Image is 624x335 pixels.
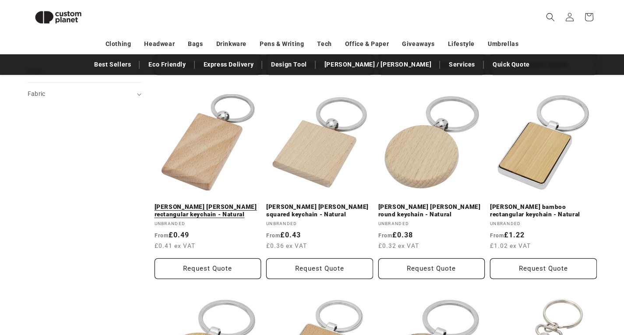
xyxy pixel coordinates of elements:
a: Tech [317,36,331,52]
a: [PERSON_NAME] [PERSON_NAME] round keychain - Natural [378,203,485,219]
a: [PERSON_NAME] [PERSON_NAME] squared keychain - Natural [266,203,373,219]
a: Express Delivery [199,57,258,72]
iframe: Chat Widget [478,240,624,335]
a: Office & Paper [345,36,389,52]
a: Headwear [144,36,175,52]
a: Pens & Writing [260,36,304,52]
a: Umbrellas [488,36,518,52]
a: Bags [188,36,203,52]
summary: Search [541,7,560,27]
button: Request Quote [155,258,261,279]
button: Request Quote [266,258,373,279]
a: Giveaways [402,36,434,52]
a: Lifestyle [448,36,475,52]
a: Quick Quote [488,57,534,72]
a: Services [444,57,479,72]
a: Design Tool [267,57,311,72]
a: Best Sellers [90,57,135,72]
a: Clothing [106,36,131,52]
a: [PERSON_NAME] / [PERSON_NAME] [320,57,436,72]
img: Custom Planet [28,4,89,31]
button: Request Quote [378,258,485,279]
a: Drinkware [216,36,247,52]
a: [PERSON_NAME] [PERSON_NAME] rectangular keychain - Natural [155,203,261,219]
summary: Fabric (0 selected) [28,83,141,105]
a: [PERSON_NAME] bamboo rectangular keychain - Natural [490,203,597,219]
span: Fabric [28,90,46,97]
a: Eco Friendly [144,57,190,72]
